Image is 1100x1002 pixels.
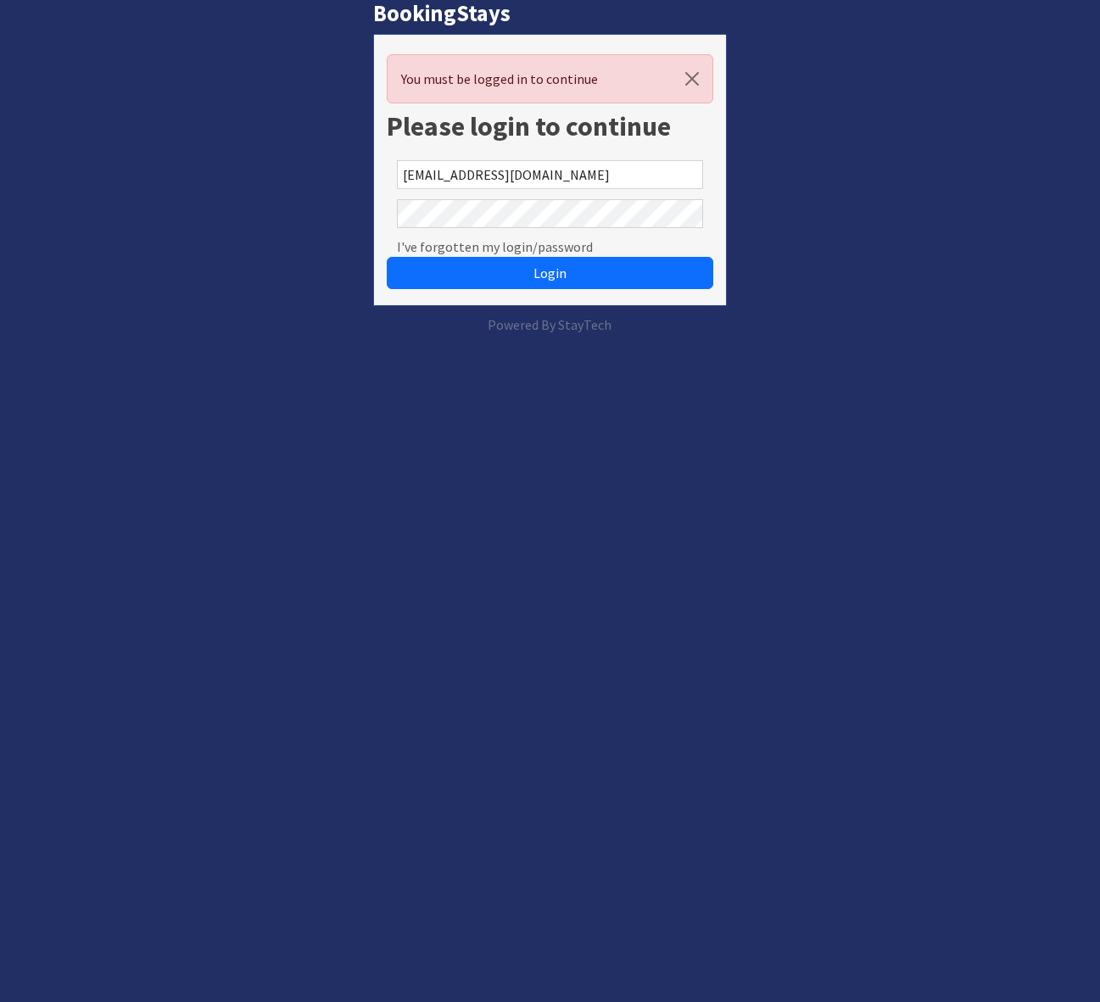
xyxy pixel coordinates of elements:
[387,110,712,142] h1: Please login to continue
[387,54,712,103] div: You must be logged in to continue
[397,160,702,189] input: Email
[533,264,567,281] span: Login
[387,257,712,289] button: Login
[373,315,726,335] p: Powered By StayTech
[397,237,593,257] a: I've forgotten my login/password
